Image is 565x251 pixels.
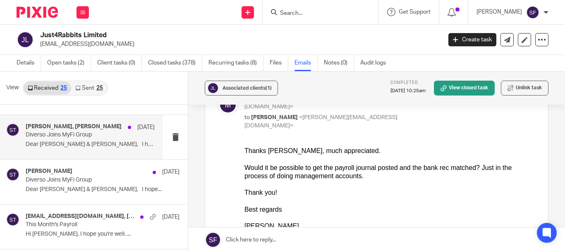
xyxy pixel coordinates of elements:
[251,115,298,120] span: [PERSON_NAME]
[26,214,48,220] strong: 08 32 10
[137,123,155,131] p: [DATE]
[390,81,418,85] span: Completed
[244,115,250,120] span: to
[26,213,136,220] h4: [EMAIL_ADDRESS][DOMAIN_NAME], [PERSON_NAME]
[28,222,71,229] strong: 475PB00814959
[448,33,496,46] a: Create task
[43,206,71,212] strong: 1200 1020
[223,86,272,91] span: Associated clients
[17,146,291,154] p: P30 Report showing amounts due to HMRC.
[207,82,219,94] img: svg%3E
[270,55,288,71] a: Files
[162,168,180,176] p: [DATE]
[26,177,149,184] p: Diverso Joins MyFi Group
[17,31,34,48] img: svg%3E
[97,55,142,71] a: Client tasks (0)
[162,213,180,221] p: [DATE]
[40,31,357,40] h2: Just4Rabbits Limited
[526,6,539,19] img: svg%3E
[6,123,19,136] img: svg%3E
[6,213,19,226] img: svg%3E
[96,85,103,91] div: 25
[60,85,67,91] div: 25
[266,86,272,91] span: (1)
[26,186,180,193] p: Dear [PERSON_NAME] & [PERSON_NAME], I hope...
[294,55,318,71] a: Emails
[476,8,522,16] p: [PERSON_NAME]
[17,7,58,18] img: Pixie
[26,221,149,228] p: This Month's Payroll
[148,55,202,71] a: Closed tasks (378)
[43,102,71,108] strong: 1200 1020
[390,88,426,94] p: [DATE] 10:25am
[26,231,180,238] p: Hi [PERSON_NAME], I hope you're well. ...
[360,55,392,71] a: Audit logs
[26,123,122,130] h4: [PERSON_NAME], [PERSON_NAME]
[26,131,129,139] p: Diverso Joins MyFi Group
[324,55,354,71] a: Notes (0)
[24,81,71,95] a: Received25
[6,168,19,181] img: svg%3E
[208,55,263,71] a: Recurring tasks (8)
[501,81,548,96] button: Unlink task
[205,81,278,96] button: Associated clients(1)
[17,42,291,50] p: P30 Report showing amounts due to HMRC.
[47,55,91,71] a: Open tasks (2)
[17,55,41,71] a: Details
[71,81,107,95] a: Sent25
[28,119,71,125] strong: 475PB00814959
[40,40,436,48] p: [EMAIL_ADDRESS][DOMAIN_NAME]
[399,9,431,15] span: Get Support
[26,141,155,148] p: Dear [PERSON_NAME] & [PERSON_NAME], I hope...
[26,168,72,175] h4: [PERSON_NAME]
[6,84,19,92] span: View
[434,81,495,96] a: View closed task
[26,110,48,117] strong: 08 32 10
[279,10,354,17] input: Search
[244,115,397,129] span: <[PERSON_NAME][EMAIL_ADDRESS][DOMAIN_NAME]>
